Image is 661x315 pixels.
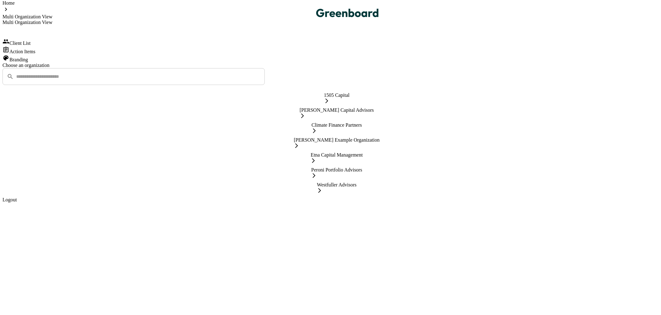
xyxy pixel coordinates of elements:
div: Westfuller Advisors [317,182,356,188]
div: [PERSON_NAME] Capital Advisors [300,107,374,113]
div: Multi Organization View [2,20,52,25]
div: Logout [2,197,659,203]
div: Home [2,0,52,6]
div: Branding [2,54,659,63]
div: Climate Finance Partners [311,122,362,128]
div: Choose an organization [2,63,659,68]
div: Action Items [2,46,659,54]
div: Multi Organization View [2,14,52,20]
img: Dziura Compliance Consulting, LLC [316,9,378,17]
div: Client List [2,38,659,46]
div: Etna Capital Management [311,152,363,158]
div: 1505 Capital [324,92,350,98]
div: [PERSON_NAME] Example Organization [294,137,379,143]
div: consultant-dashboard__filter-organizations-search-bar [2,68,265,85]
div: Peroni Portfolio Advisors [311,167,362,173]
